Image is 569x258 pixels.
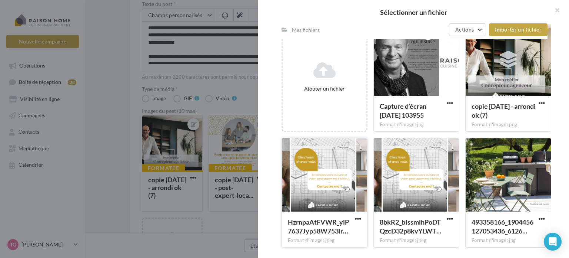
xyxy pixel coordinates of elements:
[489,23,548,36] button: Importer un fichier
[449,23,486,36] button: Actions
[380,218,442,235] span: 8bkR2_bIssmihPoDTQzcD32p8kvYLWTtjyM-1n4q0dIT0DRc7EhDesheH50dOQk_HM7Q-cKD8JjsW4wG4g=s0
[495,26,542,33] span: Importer un fichier
[472,237,545,244] div: Format d'image: jpg
[288,237,361,244] div: Format d'image: jpeg
[472,121,545,128] div: Format d'image: png
[380,237,453,244] div: Format d'image: jpeg
[288,218,349,235] span: HzrnpaAtFVWR_yiP7637Jyp58W753ircsKTZ_KtyKKFqfqbi_6qoVYyctOvRGI6hgBCHiyzAu5JT-JUnIg=s0
[455,26,474,33] span: Actions
[472,218,533,235] span: 493358166_1904456127053436_6126094378803300669_n
[270,9,557,16] h2: Sélectionner un fichier
[380,121,453,128] div: Format d'image: jpg
[292,26,320,34] div: Mes fichiers
[286,85,363,92] div: Ajouter un fichier
[472,102,536,119] span: copie 04-06-2025 - arrondi ok (7)
[544,233,562,251] div: Open Intercom Messenger
[380,102,426,119] span: Capture d’écran 2025-06-29 103955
